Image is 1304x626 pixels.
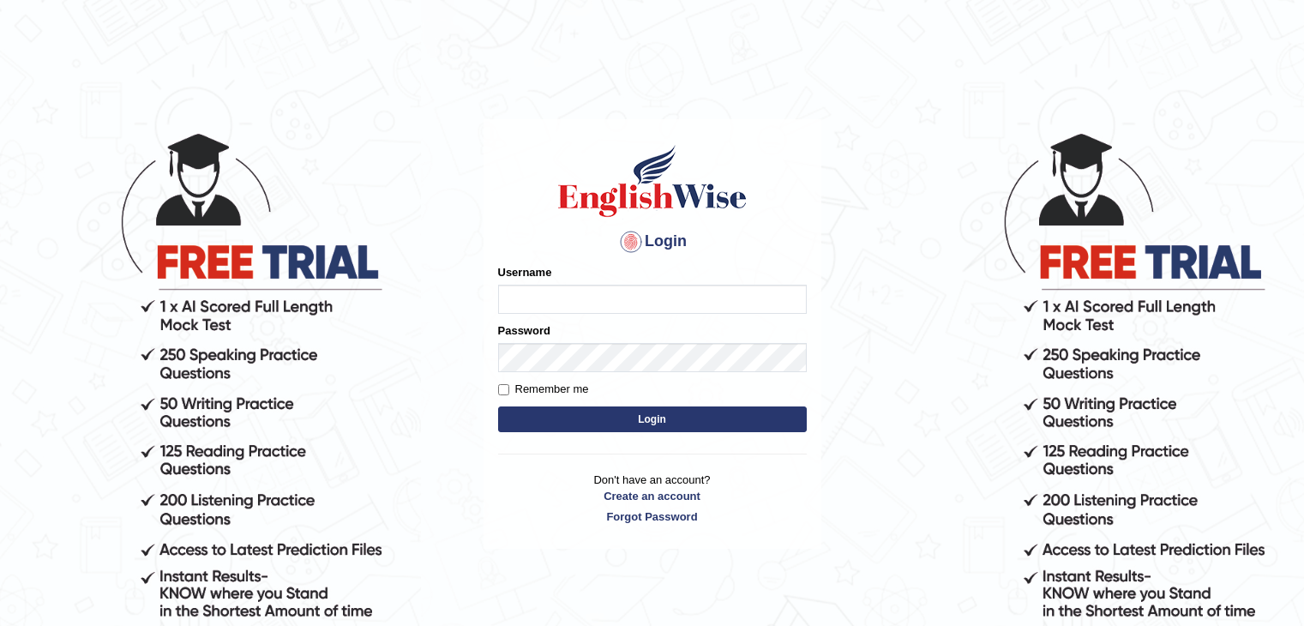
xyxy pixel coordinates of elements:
label: Username [498,264,552,280]
button: Login [498,406,807,432]
label: Password [498,322,550,339]
input: Remember me [498,384,509,395]
label: Remember me [498,381,589,398]
p: Don't have an account? [498,472,807,525]
a: Forgot Password [498,509,807,525]
h4: Login [498,228,807,256]
img: Logo of English Wise sign in for intelligent practice with AI [555,142,750,220]
a: Create an account [498,488,807,504]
